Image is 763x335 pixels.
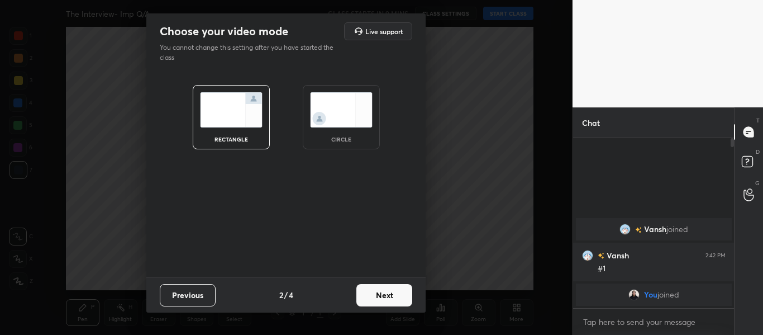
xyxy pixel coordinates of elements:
[756,148,760,156] p: D
[356,284,412,306] button: Next
[319,136,364,142] div: circle
[365,28,403,35] h5: Live support
[705,252,726,259] div: 2:42 PM
[160,284,216,306] button: Previous
[289,289,293,301] h4: 4
[598,253,604,259] img: no-rating-badge.077c3623.svg
[160,24,288,39] h2: Choose your video mode
[644,225,666,234] span: Vansh
[279,289,283,301] h4: 2
[657,290,679,299] span: joined
[160,43,341,63] p: You cannot change this setting after you have started the class
[644,290,657,299] span: You
[573,216,735,308] div: grid
[598,263,726,275] div: #1
[604,249,629,261] h6: Vansh
[628,289,640,300] img: 6783db07291b471096590914f250cd27.jpg
[573,108,609,138] p: Chat
[284,289,288,301] h4: /
[582,250,593,261] img: 1aada07e58a342c68ab3e05b4550dc01.jpg
[755,179,760,187] p: G
[310,92,373,128] img: circleScreenIcon.acc0effb.svg
[635,227,642,233] img: no-rating-badge.077c3623.svg
[756,116,760,125] p: T
[666,225,688,234] span: joined
[200,92,263,128] img: normalScreenIcon.ae25ed63.svg
[619,224,631,235] img: 1aada07e58a342c68ab3e05b4550dc01.jpg
[209,136,254,142] div: rectangle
